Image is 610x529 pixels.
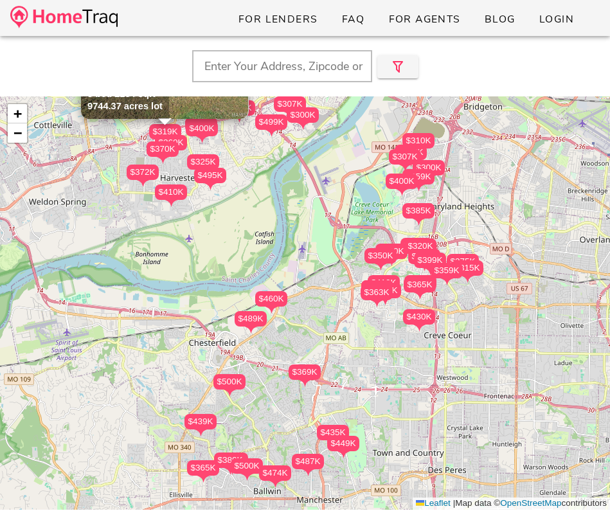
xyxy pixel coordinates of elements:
[404,238,436,261] div: $320K
[361,285,393,307] div: $363K
[274,96,306,112] div: $307K
[240,474,254,481] img: triPin.png
[184,414,217,436] div: $439K
[424,268,437,275] img: triPin.png
[156,157,170,164] img: triPin.png
[147,141,179,164] div: $370K
[402,203,435,219] div: $385K
[265,307,278,314] img: triPin.png
[149,124,181,147] div: $319K
[194,168,226,183] div: $495K
[402,133,435,156] div: $310K
[500,498,561,508] a: OpenStreetMap
[165,200,178,207] img: triPin.png
[414,253,446,275] div: $399K
[197,476,210,483] img: triPin.png
[214,453,246,475] div: $380K
[395,145,427,160] div: $325K
[265,130,278,137] img: triPin.png
[244,327,258,334] img: triPin.png
[255,114,287,130] div: $499K
[127,165,159,180] div: $372K
[289,364,321,380] div: $369K
[224,468,237,475] img: triPin.png
[184,414,217,429] div: $439K
[10,6,118,28] img: desktop-logo.34a1112.png
[364,248,397,271] div: $350K
[370,300,384,307] img: triPin.png
[368,275,400,298] div: $410K
[235,311,267,334] div: $489K
[412,219,426,226] img: triPin.png
[214,453,246,468] div: $380K
[451,260,483,276] div: $315K
[369,283,401,305] div: $475K
[292,454,324,476] div: $487K
[298,380,312,387] img: triPin.png
[13,105,22,121] span: +
[484,12,516,26] span: Blog
[255,291,287,307] div: $460K
[327,440,340,447] img: triPin.png
[361,280,393,296] div: $450K
[194,429,208,436] img: triPin.png
[233,116,246,123] img: triPin.png
[403,309,435,325] div: $430K
[231,458,263,481] div: $500K
[327,436,359,451] div: $449K
[147,141,179,157] div: $370K
[395,145,427,167] div: $325K
[331,8,375,31] a: FAQ
[238,12,318,26] span: For Lenders
[413,498,610,510] div: Map data © contributors
[187,460,219,476] div: $365K
[408,249,440,271] div: $435K
[289,364,321,387] div: $369K
[400,238,433,253] div: $319K
[187,460,219,483] div: $365K
[395,189,409,196] img: triPin.png
[404,277,436,300] div: $365K
[283,112,297,119] img: triPin.png
[235,311,267,327] div: $489K
[361,280,393,303] div: $450K
[399,165,412,172] img: triPin.png
[404,275,436,291] div: $370K
[155,135,187,157] div: $360K
[213,374,246,390] div: $500K
[187,154,219,177] div: $325K
[539,12,574,26] span: Login
[259,465,291,488] div: $474K
[404,238,436,254] div: $320K
[149,124,181,139] div: $319K
[474,8,526,31] a: Blog
[231,458,263,474] div: $500K
[389,149,421,165] div: $307K
[127,165,159,187] div: $372K
[186,121,218,143] div: $400K
[223,390,237,397] img: triPin.png
[377,8,471,31] a: For Agents
[195,136,209,143] img: triPin.png
[192,50,372,82] input: Enter Your Address, Zipcode or City & State
[223,100,255,123] div: $415K
[361,285,393,300] div: $363K
[287,107,319,123] div: $300K
[412,184,426,192] img: triPin.png
[341,12,365,26] span: FAQ
[402,203,435,226] div: $385K
[87,100,163,112] div: 9744.37 acres lot
[402,169,435,184] div: $359K
[528,8,584,31] a: Login
[368,275,400,291] div: $410K
[403,309,435,332] div: $430K
[414,253,446,268] div: $399K
[386,174,418,189] div: $400K
[388,12,460,26] span: For Agents
[413,325,426,332] img: triPin.png
[13,125,22,141] span: −
[213,374,246,397] div: $500K
[155,184,187,200] div: $410K
[404,277,436,292] div: $365K
[269,481,282,488] img: triPin.png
